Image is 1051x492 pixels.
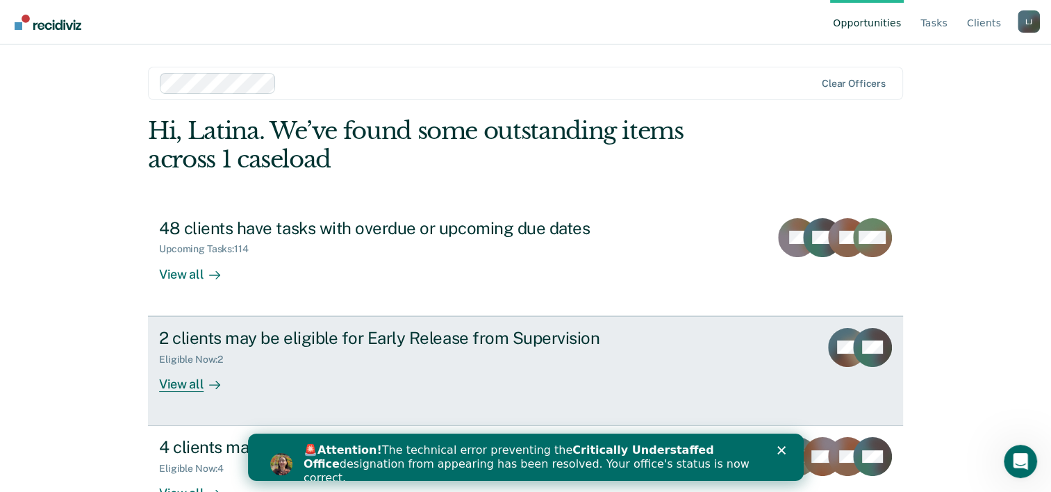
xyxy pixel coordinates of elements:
[1004,445,1037,478] iframe: Intercom live chat
[15,15,81,30] img: Recidiviz
[69,10,134,23] b: Attention!
[1018,10,1040,33] div: L J
[159,218,647,238] div: 48 clients have tasks with overdue or upcoming due dates
[159,328,647,348] div: 2 clients may be eligible for Early Release from Supervision
[159,365,237,392] div: View all
[159,463,235,475] div: Eligible Now : 4
[159,354,234,366] div: Eligible Now : 2
[159,437,647,457] div: 4 clients may be eligible for Annual Report Status
[148,316,903,426] a: 2 clients may be eligible for Early Release from SupervisionEligible Now:2View all
[159,255,237,282] div: View all
[56,10,511,51] div: 🚨 The technical error preventing the designation from appearing has been resolved. Your office's ...
[148,207,903,316] a: 48 clients have tasks with overdue or upcoming due datesUpcoming Tasks:114View all
[1018,10,1040,33] button: Profile dropdown button
[822,78,886,90] div: Clear officers
[529,13,543,21] div: Close
[148,117,752,174] div: Hi, Latina. We’ve found some outstanding items across 1 caseload
[159,243,260,255] div: Upcoming Tasks : 114
[56,10,466,37] b: Critically Understaffed Office
[248,434,804,481] iframe: Intercom live chat banner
